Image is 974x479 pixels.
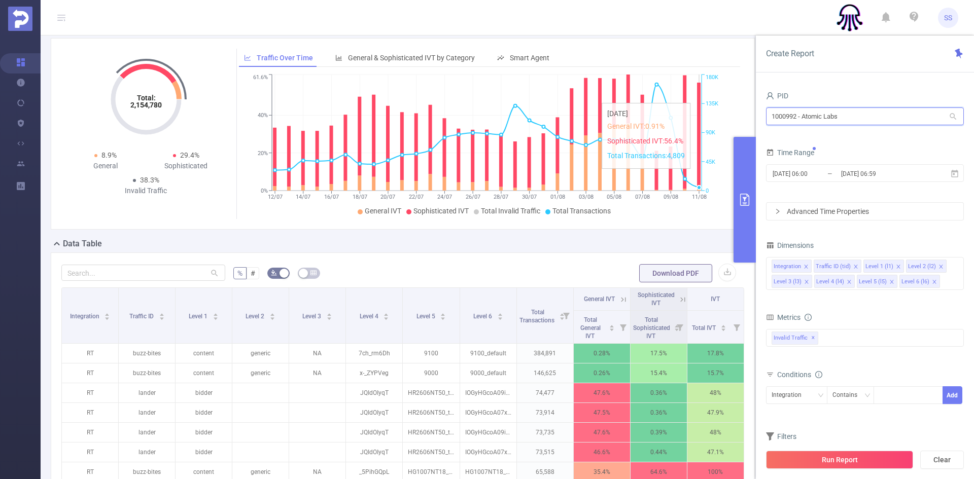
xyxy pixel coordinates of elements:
p: lander [119,423,175,442]
li: Level 3 (l3) [772,275,812,288]
tspan: 30/07 [522,194,537,200]
p: bidder [176,443,232,462]
tspan: 0% [261,188,268,194]
span: Conditions [777,371,822,379]
p: 47.5% [574,403,630,422]
span: IVT [711,296,720,303]
p: lander [119,443,175,462]
li: Level 5 (l5) [857,275,897,288]
i: icon: bg-colors [271,270,277,276]
span: General & Sophisticated IVT by Category [348,54,475,62]
i: icon: caret-down [721,327,726,330]
span: PID [766,92,788,100]
div: Sort [213,312,219,318]
i: icon: close [932,279,937,285]
p: 48% [687,423,744,442]
p: bidder [176,403,232,422]
li: Level 6 (l6) [899,275,940,288]
div: Traffic ID (tid) [816,260,851,273]
div: Level 4 (l4) [816,275,844,288]
p: x-_ZYPVeg [346,363,402,383]
p: 47.6% [574,423,630,442]
p: NA [289,363,345,383]
tspan: 18/07 [352,194,367,200]
tspan: 03/08 [578,194,593,200]
p: IOGyHGcoA09iUTE6202NA8006atad09iUxv [460,423,516,442]
div: Sophisticated [146,161,227,171]
p: 48% [687,383,744,402]
i: icon: caret-up [497,312,503,315]
p: RT [62,383,118,402]
p: buzz-bites [119,363,175,383]
div: Level 3 (l3) [774,275,802,288]
span: Level 2 [246,313,266,320]
i: icon: info-circle [805,314,812,321]
p: content [176,363,232,383]
i: icon: close [847,279,852,285]
p: HR2606NT50_tm [403,403,459,422]
i: icon: caret-up [270,312,275,315]
div: Sort [326,312,332,318]
span: Level 4 [360,313,380,320]
i: icon: caret-up [159,312,164,315]
span: Total Sophisticated IVT [633,316,670,340]
i: Filter menu [559,288,573,343]
span: Level 5 [416,313,437,320]
span: Dimensions [766,241,814,249]
p: 47.1% [687,443,744,462]
tspan: 45K [706,159,715,165]
tspan: 40% [258,112,268,119]
p: 0.44% [631,443,687,462]
i: icon: close [804,264,809,270]
img: Protected Media [8,7,32,31]
span: Sophisticated IVT [638,291,675,307]
span: % [237,269,242,277]
i: icon: caret-down [497,316,503,319]
p: RT [62,443,118,462]
tspan: 28/07 [494,194,508,200]
tspan: 26/07 [465,194,480,200]
li: Level 4 (l4) [814,275,855,288]
tspan: 180K [706,75,718,81]
button: Download PDF [639,264,712,282]
p: NA [289,344,345,363]
div: Level 1 (l1) [865,260,893,273]
div: Sort [383,312,389,318]
li: Integration [772,260,812,273]
div: Sort [497,312,503,318]
tspan: 11/08 [691,194,706,200]
h2: Data Table [63,238,102,250]
tspan: 61.6% [253,75,268,81]
i: icon: caret-up [213,312,219,315]
p: 17.8% [687,344,744,363]
div: General [65,161,146,171]
tspan: 07/08 [635,194,650,200]
p: JQIdOIyqT [346,423,402,442]
li: Traffic ID (tid) [814,260,861,273]
p: 0.39% [631,423,687,442]
i: icon: caret-down [384,316,389,319]
div: Sort [720,323,726,329]
tspan: 20/07 [380,194,395,200]
tspan: 14/07 [296,194,310,200]
span: Metrics [766,313,801,321]
i: icon: line-chart [244,54,251,61]
span: Level 1 [189,313,209,320]
span: Create Report [766,49,814,58]
p: 73,515 [517,443,573,462]
p: 73,914 [517,403,573,422]
span: Total Invalid Traffic [481,207,540,215]
p: 0.36% [631,383,687,402]
i: icon: table [310,270,317,276]
p: 47.9% [687,403,744,422]
span: Total Transactions [519,309,556,324]
tspan: 05/08 [607,194,621,200]
span: Invalid Traffic [772,331,818,345]
i: icon: bar-chart [335,54,342,61]
p: lander [119,403,175,422]
input: Start date [772,167,854,180]
i: Filter menu [616,311,630,343]
div: Integration [774,260,801,273]
p: 9100_default [460,344,516,363]
p: HR2606NT50_tm [403,383,459,402]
